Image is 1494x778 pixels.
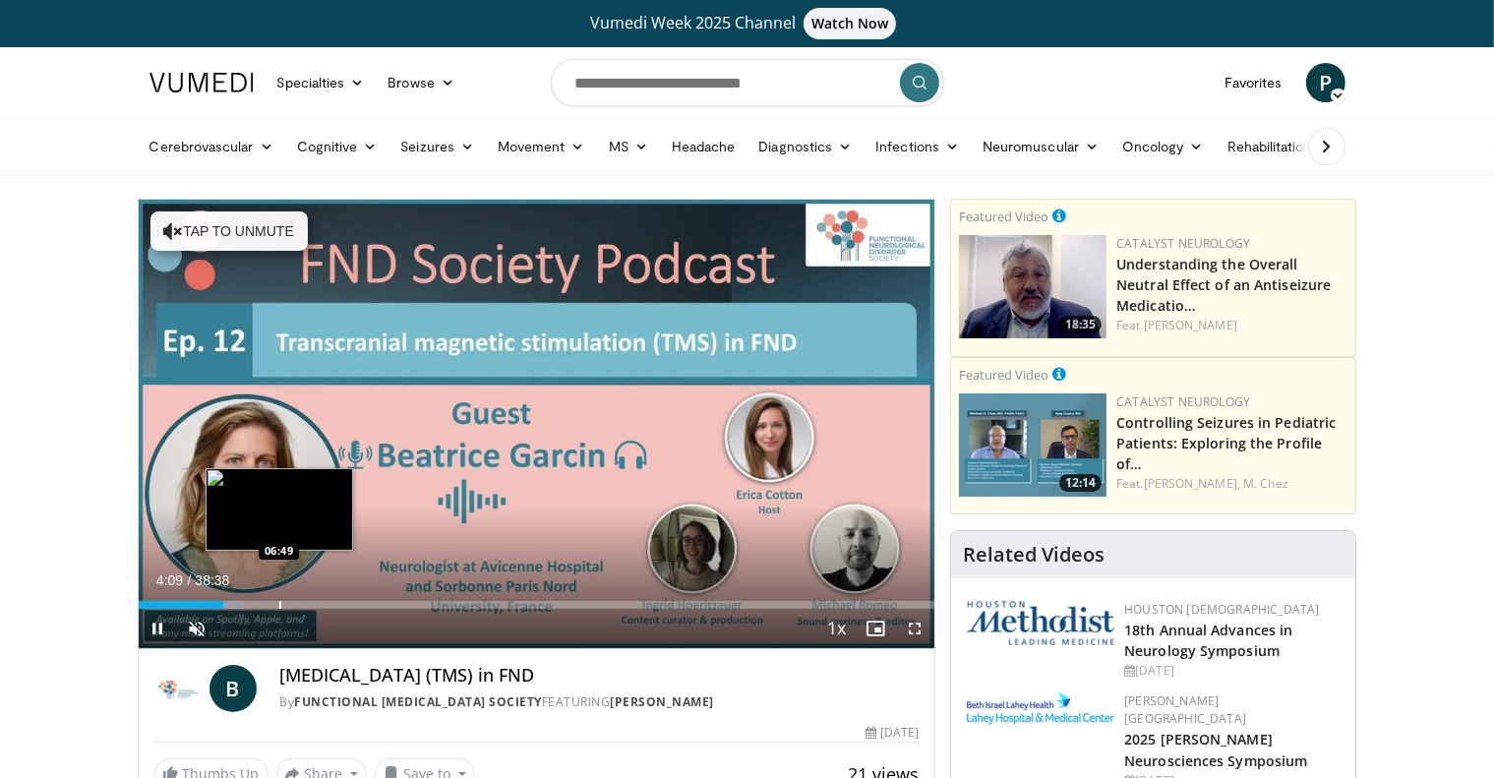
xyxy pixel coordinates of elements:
h4: [MEDICAL_DATA] (TMS) in FND [280,665,920,687]
a: Seizures [388,127,486,166]
div: Progress Bar [139,601,935,609]
span: Vumedi Week 2025 Channel [590,12,905,33]
a: Diagnostics [747,127,864,166]
a: [PERSON_NAME] [611,693,715,710]
a: Controlling Seizures in Pediatric Patients: Exploring the Profile of… [1116,413,1336,473]
a: Infections [864,127,971,166]
span: 18:35 [1059,316,1102,333]
a: 2025 [PERSON_NAME] Neurosciences Symposium [1124,730,1307,769]
small: Featured Video [959,366,1048,384]
div: Feat. [1116,317,1347,334]
a: [PERSON_NAME] [1144,317,1237,333]
a: Rehabilitation [1216,127,1324,166]
span: 4:09 [156,572,183,588]
a: MS [597,127,660,166]
button: Fullscreen [895,609,934,648]
input: Search topics, interventions [551,59,944,106]
a: M. Chez [1243,475,1288,492]
a: Vumedi Week 2025 ChannelWatch Now [152,8,1343,39]
img: VuMedi Logo [149,73,254,92]
a: Headache [660,127,747,166]
a: Browse [376,63,466,102]
button: Enable picture-in-picture mode [856,609,895,648]
a: 12:14 [959,393,1106,497]
video-js: Video Player [139,200,935,649]
a: Catalyst Neurology [1116,235,1250,252]
img: 5e4488cc-e109-4a4e-9fd9-73bb9237ee91.png.150x105_q85_autocrop_double_scale_upscale_version-0.2.png [967,601,1114,645]
span: 38:38 [195,572,229,588]
a: 18:35 [959,235,1106,338]
span: 12:14 [1059,474,1102,492]
a: B [209,665,257,712]
div: By FEATURING [280,693,920,711]
small: Featured Video [959,208,1048,225]
button: Unmute [178,609,217,648]
a: Favorites [1213,63,1294,102]
img: Functional Neurological Disorder Society [154,665,202,712]
img: 01bfc13d-03a0-4cb7-bbaa-2eb0a1ecb046.png.150x105_q85_crop-smart_upscale.jpg [959,235,1106,338]
a: Movement [486,127,597,166]
a: Specialties [266,63,377,102]
a: Cerebrovascular [138,127,285,166]
a: Cognitive [285,127,389,166]
button: Tap to unmute [150,211,308,251]
button: Playback Rate [816,609,856,648]
div: Feat. [1116,475,1347,493]
div: [DATE] [1124,662,1340,680]
img: 5e01731b-4d4e-47f8-b775-0c1d7f1e3c52.png.150x105_q85_crop-smart_upscale.jpg [959,393,1106,497]
img: image.jpeg [206,468,353,551]
h4: Related Videos [963,543,1105,567]
span: / [188,572,192,588]
a: P [1306,63,1345,102]
button: Pause [139,609,178,648]
a: Neuromuscular [971,127,1110,166]
span: Watch Now [804,8,897,39]
a: [PERSON_NAME][GEOGRAPHIC_DATA] [1124,692,1246,727]
a: Understanding the Overall Neutral Effect of an Antiseizure Medicatio… [1116,255,1331,315]
a: Catalyst Neurology [1116,393,1250,410]
div: [DATE] [866,724,919,742]
a: Functional [MEDICAL_DATA] Society [295,693,543,710]
a: Oncology [1110,127,1216,166]
a: Houston [DEMOGRAPHIC_DATA] [1124,601,1319,618]
a: 18th Annual Advances in Neurology Symposium [1124,621,1292,660]
img: e7977282-282c-4444-820d-7cc2733560fd.jpg.150x105_q85_autocrop_double_scale_upscale_version-0.2.jpg [967,692,1114,725]
a: [PERSON_NAME], [1144,475,1240,492]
